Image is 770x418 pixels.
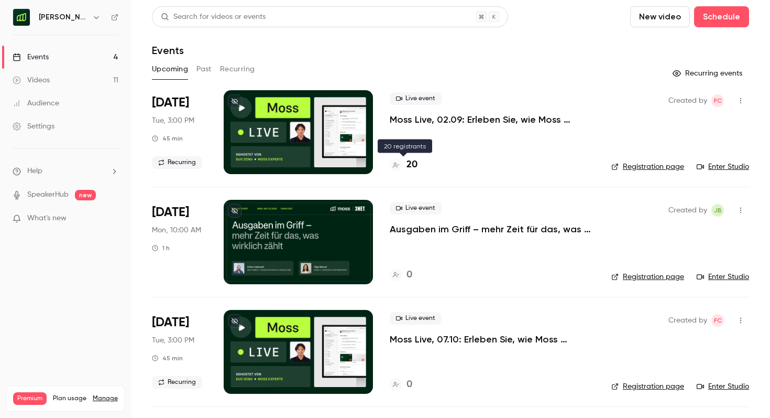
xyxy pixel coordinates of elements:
div: Videos [13,75,50,85]
span: FC [714,314,722,327]
iframe: Noticeable Trigger [106,214,118,223]
span: Felicity Cator [711,314,724,327]
span: Recurring [152,376,202,389]
a: Ausgaben im Griff – mehr Zeit für das, was wirklich zählt [390,223,595,235]
div: Search for videos or events [161,12,266,23]
a: Registration page [611,381,684,392]
span: JB [714,204,722,217]
span: [DATE] [152,94,189,111]
button: Schedule [694,6,749,27]
div: Settings [13,121,54,132]
span: Live event [390,202,442,215]
div: Sep 2 Tue, 3:00 PM (Europe/Berlin) [152,90,207,174]
a: SpeakerHub [27,189,69,200]
div: 45 min [152,134,183,143]
span: Tue, 3:00 PM [152,335,194,346]
span: What's new [27,213,67,224]
a: Registration page [611,272,684,282]
a: Enter Studio [697,381,749,392]
button: Recurring events [668,65,749,82]
span: Premium [13,392,47,405]
span: new [75,190,96,200]
a: 0 [390,378,412,392]
button: Upcoming [152,61,188,78]
span: Plan usage [53,394,86,403]
div: Audience [13,98,59,109]
div: Events [13,52,49,62]
li: help-dropdown-opener [13,166,118,177]
button: Past [196,61,212,78]
span: Felicity Cator [711,94,724,107]
span: Tue, 3:00 PM [152,115,194,126]
span: Created by [668,314,707,327]
h4: 0 [406,268,412,282]
span: FC [714,94,722,107]
span: Live event [390,312,442,325]
a: Enter Studio [697,162,749,172]
div: Oct 7 Tue, 3:00 PM (Europe/Berlin) [152,310,207,394]
span: [DATE] [152,204,189,221]
span: Live event [390,92,442,105]
button: Recurring [220,61,255,78]
span: Created by [668,204,707,217]
div: 1 h [152,244,170,252]
a: Enter Studio [697,272,749,282]
span: [DATE] [152,314,189,331]
h1: Events [152,44,184,57]
span: Help [27,166,42,177]
a: Moss Live, 07.10: Erleben Sie, wie Moss Ausgabenmanagement automatisiert [390,333,595,346]
span: Jara Bockx [711,204,724,217]
img: Moss Deutschland [13,9,30,26]
span: Created by [668,94,707,107]
h4: 0 [406,378,412,392]
a: Manage [93,394,118,403]
span: Recurring [152,156,202,169]
div: 45 min [152,354,183,362]
button: New video [630,6,690,27]
h4: 20 [406,158,417,172]
span: Mon, 10:00 AM [152,225,201,235]
h6: [PERSON_NAME] [GEOGRAPHIC_DATA] [39,12,88,23]
a: Registration page [611,162,684,172]
a: Moss Live, 02.09: Erleben Sie, wie Moss Ausgabenmanagement automatisiert [390,113,595,126]
a: 0 [390,268,412,282]
a: 20 [390,158,417,172]
div: Sep 22 Mon, 10:00 AM (Europe/Berlin) [152,200,207,284]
